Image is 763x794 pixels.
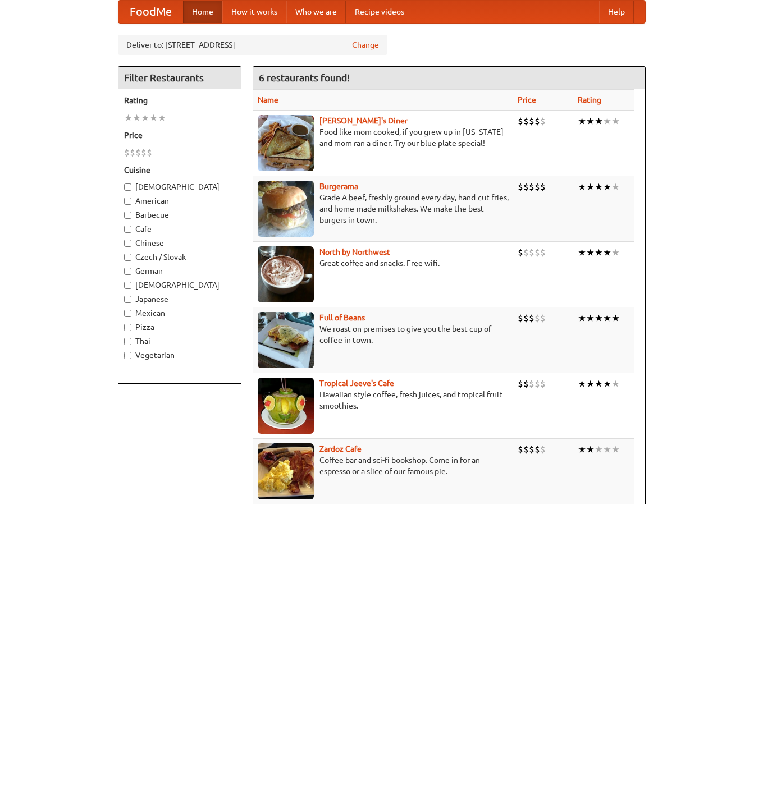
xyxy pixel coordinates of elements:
[540,378,546,390] li: $
[286,1,346,23] a: Who we are
[518,378,523,390] li: $
[124,268,131,275] input: German
[258,443,314,499] img: zardoz.jpg
[518,312,523,324] li: $
[258,246,314,302] img: north.jpg
[518,181,523,193] li: $
[518,246,523,259] li: $
[578,378,586,390] li: ★
[319,247,390,256] a: North by Northwest
[578,181,586,193] li: ★
[603,312,611,324] li: ★
[124,254,131,261] input: Czech / Slovak
[258,258,509,269] p: Great coffee and snacks. Free wifi.
[578,115,586,127] li: ★
[141,112,149,124] li: ★
[319,313,365,322] a: Full of Beans
[258,115,314,171] img: sallys.jpg
[124,223,235,235] label: Cafe
[529,115,534,127] li: $
[595,246,603,259] li: ★
[534,378,540,390] li: $
[595,115,603,127] li: ★
[124,324,131,331] input: Pizza
[586,181,595,193] li: ★
[124,352,131,359] input: Vegetarian
[258,181,314,237] img: burgerama.jpg
[258,192,509,226] p: Grade A beef, freshly ground every day, hand-cut fries, and home-made milkshakes. We make the bes...
[595,378,603,390] li: ★
[586,115,595,127] li: ★
[603,115,611,127] li: ★
[118,1,183,23] a: FoodMe
[540,115,546,127] li: $
[124,237,235,249] label: Chinese
[529,443,534,456] li: $
[183,1,222,23] a: Home
[133,112,141,124] li: ★
[518,95,536,104] a: Price
[258,95,278,104] a: Name
[149,112,158,124] li: ★
[540,443,546,456] li: $
[124,322,235,333] label: Pizza
[124,251,235,263] label: Czech / Slovak
[352,39,379,51] a: Change
[523,246,529,259] li: $
[124,95,235,106] h5: Rating
[124,209,235,221] label: Barbecue
[523,378,529,390] li: $
[578,443,586,456] li: ★
[611,246,620,259] li: ★
[124,279,235,291] label: [DEMOGRAPHIC_DATA]
[258,455,509,477] p: Coffee bar and sci-fi bookshop. Come in for an espresso or a slice of our famous pie.
[611,115,620,127] li: ★
[319,116,408,125] a: [PERSON_NAME]'s Diner
[586,312,595,324] li: ★
[529,312,534,324] li: $
[603,443,611,456] li: ★
[259,72,350,83] ng-pluralize: 6 restaurants found!
[540,181,546,193] li: $
[540,312,546,324] li: $
[319,379,394,388] a: Tropical Jeeve's Cafe
[523,312,529,324] li: $
[319,444,362,453] a: Zardoz Cafe
[346,1,413,23] a: Recipe videos
[578,246,586,259] li: ★
[124,112,133,124] li: ★
[611,443,620,456] li: ★
[124,212,131,219] input: Barbecue
[603,378,611,390] li: ★
[599,1,634,23] a: Help
[523,181,529,193] li: $
[124,226,131,233] input: Cafe
[147,146,152,159] li: $
[258,323,509,346] p: We roast on premises to give you the best cup of coffee in town.
[124,181,235,192] label: [DEMOGRAPHIC_DATA]
[319,182,358,191] a: Burgerama
[124,183,131,191] input: [DEMOGRAPHIC_DATA]
[518,443,523,456] li: $
[586,443,595,456] li: ★
[141,146,147,159] li: $
[258,126,509,149] p: Food like mom cooked, if you grew up in [US_STATE] and mom ran a diner. Try our blue plate special!
[124,265,235,277] label: German
[124,146,130,159] li: $
[534,246,540,259] li: $
[603,181,611,193] li: ★
[124,338,131,345] input: Thai
[586,246,595,259] li: ★
[595,443,603,456] li: ★
[258,312,314,368] img: beans.jpg
[529,246,534,259] li: $
[523,115,529,127] li: $
[258,378,314,434] img: jeeves.jpg
[124,164,235,176] h5: Cuisine
[118,35,387,55] div: Deliver to: [STREET_ADDRESS]
[534,443,540,456] li: $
